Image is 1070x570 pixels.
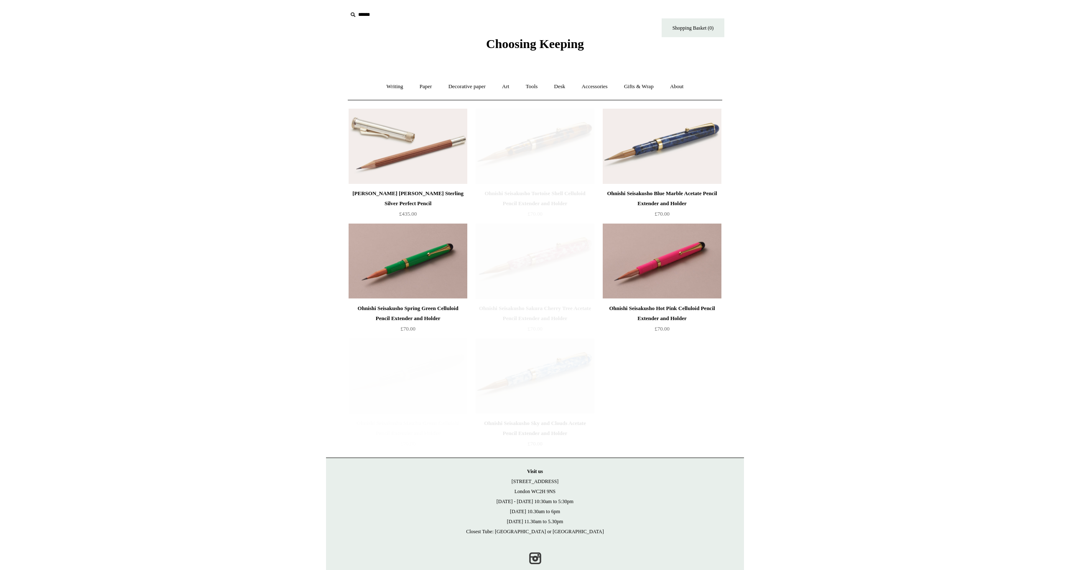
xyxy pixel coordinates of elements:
a: Decorative paper [441,76,493,98]
span: Choosing Keeping [486,37,584,51]
a: Art [494,76,517,98]
a: Instagram [526,549,544,567]
div: Ohnishi Seisakusho Hot Pink Celluloid Pencil Extender and Holder [605,303,719,323]
span: £70.00 [527,211,543,217]
img: Ohnishi Seisakusho Sky and Clouds Acetate Pencil Extender and Holder [476,338,594,414]
a: About [662,76,691,98]
p: [STREET_ADDRESS] London WC2H 9NS [DATE] - [DATE] 10:30am to 5:30pm [DATE] 10.30am to 6pm [DATE] 1... [334,466,736,537]
a: Choosing Keeping [486,43,584,49]
div: Ohnishi Seisakusho Matcha Green Celluloid Pencil Extender and Holder [351,418,465,438]
div: Ohnishi Seisakusho Sakura Cherry Tree Acetate Pencil Extender and Holder [478,303,592,323]
a: [PERSON_NAME] [PERSON_NAME] Sterling Silver Perfect Pencil £435.00 [349,188,467,223]
span: £70.00 [655,326,670,332]
img: Ohnishi Seisakusho Sakura Cherry Tree Acetate Pencil Extender and Holder [476,224,594,299]
img: Ohnishi Seisakusho Spring Green Celluloid Pencil Extender and Holder [349,224,467,299]
a: Ohnishi Seisakusho Matcha Green Celluloid Pencil Extender and Holder Ohnishi Seisakusho Matcha Gr... [349,338,467,414]
a: Shopping Basket (0) [662,18,724,37]
img: Graf Von Faber-Castell Sterling Silver Perfect Pencil [349,109,467,184]
a: Tools [518,76,545,98]
img: Ohnishi Seisakusho Hot Pink Celluloid Pencil Extender and Holder [603,224,721,299]
img: Ohnishi Seisakusho Blue Marble Acetate Pencil Extender and Holder [603,109,721,184]
span: £70.00 [400,326,415,332]
a: Desk [547,76,573,98]
a: Ohnishi Seisakusho Hot Pink Celluloid Pencil Extender and Holder Ohnishi Seisakusho Hot Pink Cell... [603,224,721,299]
strong: Visit us [527,468,543,474]
div: Ohnishi Seisakusho Blue Marble Acetate Pencil Extender and Holder [605,188,719,209]
a: Ohnishi Seisakusho Spring Green Celluloid Pencil Extender and Holder Ohnishi Seisakusho Spring Gr... [349,224,467,299]
div: Ohnishi Seisakusho Spring Green Celluloid Pencil Extender and Holder [351,303,465,323]
a: Ohnishi Seisakusho Blue Marble Acetate Pencil Extender and Holder £70.00 [603,188,721,223]
a: Ohnishi Seisakusho Sakura Cherry Tree Acetate Pencil Extender and Holder Ohnishi Seisakusho Sakur... [476,224,594,299]
a: Writing [379,76,411,98]
a: Ohnishi Seisakusho Hot Pink Celluloid Pencil Extender and Holder £70.00 [603,303,721,338]
span: £70.00 [527,326,543,332]
a: Ohnishi Seisakusho Blue Marble Acetate Pencil Extender and Holder Ohnishi Seisakusho Blue Marble ... [603,109,721,184]
a: Graf Von Faber-Castell Sterling Silver Perfect Pencil Graf Von Faber-Castell Sterling Silver Perf... [349,109,467,184]
img: Ohnishi Seisakusho Matcha Green Celluloid Pencil Extender and Holder [349,338,467,414]
div: Ohnishi Seisakusho Tortoise Shell Celluloid Pencil Extender and Holder [478,188,592,209]
a: Ohnishi Seisakusho Tortoise Shell Celluloid Pencil Extender and Holder £70.00 [476,188,594,223]
a: Accessories [574,76,615,98]
div: Ohnishi Seisakusho Sky and Clouds Acetate Pencil Extender and Holder [478,418,592,438]
span: £70.00 [400,440,415,447]
span: £70.00 [655,211,670,217]
a: Paper [412,76,440,98]
a: Ohnishi Seisakusho Spring Green Celluloid Pencil Extender and Holder £70.00 [349,303,467,338]
span: £435.00 [399,211,417,217]
div: [PERSON_NAME] [PERSON_NAME] Sterling Silver Perfect Pencil [351,188,465,209]
a: Ohnishi Seisakusho Sky and Clouds Acetate Pencil Extender and Holder Ohnishi Seisakusho Sky and C... [476,338,594,414]
a: Gifts & Wrap [617,76,661,98]
a: Ohnishi Seisakusho Sakura Cherry Tree Acetate Pencil Extender and Holder £70.00 [476,303,594,338]
a: Ohnishi Seisakusho Sky and Clouds Acetate Pencil Extender and Holder £70.00 [476,418,594,453]
a: Ohnishi Seisakusho Tortoise Shell Celluloid Pencil Extender and Holder Ohnishi Seisakusho Tortois... [476,109,594,184]
a: Ohnishi Seisakusho Matcha Green Celluloid Pencil Extender and Holder £70.00 [349,418,467,453]
span: £70.00 [527,440,543,447]
img: Ohnishi Seisakusho Tortoise Shell Celluloid Pencil Extender and Holder [476,109,594,184]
